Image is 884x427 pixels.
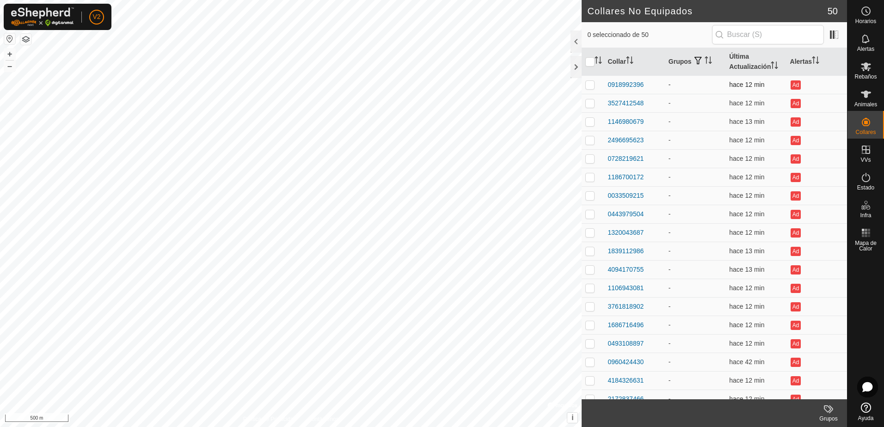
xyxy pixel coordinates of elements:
[729,321,764,329] span: 13 ago 2025, 16:01
[791,210,801,219] button: Ad
[608,209,644,219] div: 0443979504
[608,172,644,182] div: 1186700172
[729,266,764,273] span: 13 ago 2025, 16:01
[791,339,801,348] button: Ad
[857,185,874,190] span: Estado
[828,4,838,18] span: 50
[791,321,801,330] button: Ad
[860,213,871,218] span: Infra
[791,284,801,293] button: Ad
[665,75,725,94] td: -
[608,394,644,404] div: 2172837466
[729,358,764,366] span: 13 ago 2025, 15:32
[665,223,725,242] td: -
[665,48,725,76] th: Grupos
[608,228,644,238] div: 1320043687
[608,320,644,330] div: 1686716496
[791,247,801,256] button: Ad
[665,186,725,205] td: -
[665,297,725,316] td: -
[791,228,801,238] button: Ad
[712,25,824,44] input: Buscar (S)
[858,415,874,421] span: Ayuda
[665,168,725,186] td: -
[4,61,15,72] button: –
[665,334,725,353] td: -
[812,58,819,65] p-sorticon: Activar para ordenar
[587,30,712,40] span: 0 seleccionado de 50
[608,80,644,90] div: 0918992396
[665,131,725,149] td: -
[729,340,764,347] span: 13 ago 2025, 16:02
[854,102,877,107] span: Animales
[608,154,644,164] div: 0728219621
[791,376,801,385] button: Ad
[810,415,847,423] div: Grupos
[11,7,74,26] img: Logo Gallagher
[791,173,801,182] button: Ad
[243,415,296,423] a: Política de Privacidad
[729,192,764,199] span: 13 ago 2025, 16:01
[729,395,764,403] span: 13 ago 2025, 16:02
[608,339,644,348] div: 0493108897
[857,46,874,52] span: Alertas
[860,157,871,163] span: VVs
[665,94,725,112] td: -
[665,149,725,168] td: -
[847,399,884,425] a: Ayuda
[665,242,725,260] td: -
[595,58,602,65] p-sorticon: Activar para ordenar
[567,413,577,423] button: i
[608,191,644,201] div: 0033509215
[665,390,725,408] td: -
[786,48,847,76] th: Alertas
[729,155,764,162] span: 13 ago 2025, 16:01
[608,117,644,127] div: 1146980679
[771,63,778,70] p-sorticon: Activar para ordenar
[854,74,877,79] span: Rebaños
[307,415,338,423] a: Contáctenos
[729,173,764,181] span: 13 ago 2025, 16:01
[665,353,725,371] td: -
[608,135,644,145] div: 2496695623
[729,118,764,125] span: 13 ago 2025, 16:01
[729,247,764,255] span: 13 ago 2025, 16:01
[791,80,801,90] button: Ad
[729,210,764,218] span: 13 ago 2025, 16:01
[92,12,100,22] span: V2
[729,81,764,88] span: 13 ago 2025, 16:01
[608,302,644,311] div: 3761818902
[729,303,764,310] span: 13 ago 2025, 16:02
[608,265,644,274] div: 4094170755
[665,279,725,297] td: -
[665,316,725,334] td: -
[608,376,644,385] div: 4184326631
[608,357,644,367] div: 0960424430
[791,154,801,164] button: Ad
[791,136,801,145] button: Ad
[626,58,633,65] p-sorticon: Activar para ordenar
[729,136,764,144] span: 13 ago 2025, 16:01
[729,229,764,236] span: 13 ago 2025, 16:01
[608,98,644,108] div: 3527412548
[608,283,644,293] div: 1106943081
[665,260,725,279] td: -
[20,34,31,45] button: Capas del Mapa
[729,99,764,107] span: 13 ago 2025, 16:01
[791,191,801,201] button: Ad
[855,129,876,135] span: Collares
[604,48,664,76] th: Collar
[725,48,786,76] th: Última Actualización
[665,112,725,131] td: -
[571,414,573,421] span: i
[791,358,801,367] button: Ad
[665,205,725,223] td: -
[587,6,827,17] h2: Collares No Equipados
[665,371,725,390] td: -
[791,395,801,404] button: Ad
[4,49,15,60] button: +
[791,302,801,311] button: Ad
[850,240,882,251] span: Mapa de Calor
[791,99,801,108] button: Ad
[4,33,15,44] button: Restablecer Mapa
